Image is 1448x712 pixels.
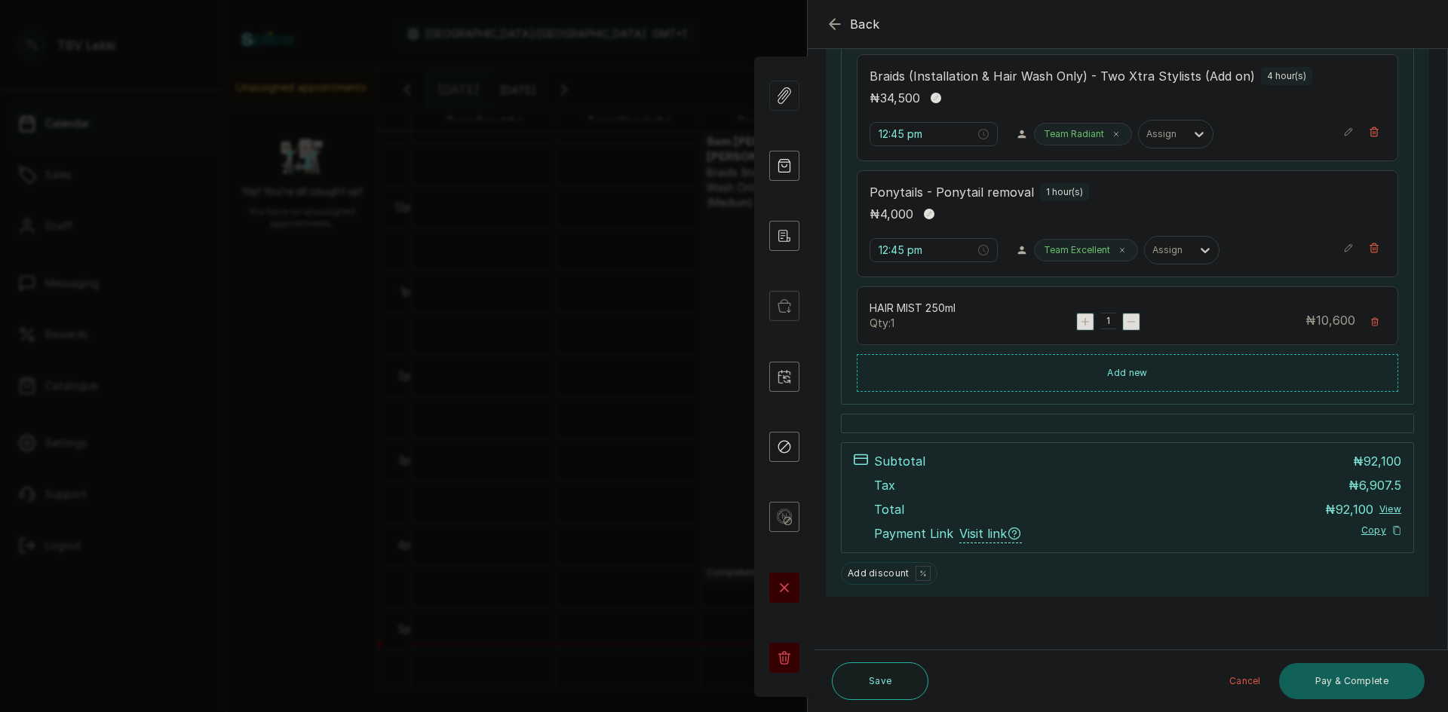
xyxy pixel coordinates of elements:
[874,476,895,494] p: Tax
[880,90,920,105] span: 34,500
[841,562,937,585] button: Add discount
[959,524,1022,543] span: Visit link
[870,205,913,223] p: ₦
[1044,244,1110,256] p: Team Excellent
[1336,502,1373,517] span: 92,100
[879,242,975,258] input: Select time
[1316,313,1355,328] span: 10,600
[1348,476,1401,494] p: ₦
[1106,315,1110,327] p: 1
[1364,454,1401,469] span: 92,100
[1359,478,1401,493] span: 6,907.5
[870,301,1076,316] p: HAIR MIST 250ml
[874,524,953,543] span: Payment Link
[857,354,1398,392] button: Add new
[870,67,1255,85] p: Braids (Installation & Hair Wash Only) - Two Xtra Stylists (Add on)
[880,206,913,222] span: 4,000
[870,316,1076,331] p: Qty: 1
[1325,500,1373,518] p: ₦
[826,15,880,33] button: Back
[850,15,880,33] span: Back
[1305,311,1355,332] p: ₦
[1353,452,1401,470] p: ₦
[1044,128,1104,140] p: Team Radiant
[1267,70,1306,82] p: 4 hour(s)
[870,183,1034,201] p: Ponytails - Ponytail removal
[870,89,920,107] p: ₦
[1379,503,1401,515] button: View
[874,500,904,518] p: Total
[879,126,975,142] input: Select time
[1361,524,1401,536] button: Copy
[832,662,928,700] button: Save
[1217,663,1273,699] button: Cancel
[874,452,925,470] p: Subtotal
[1046,186,1083,198] p: 1 hour(s)
[1279,663,1425,699] button: Pay & Complete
